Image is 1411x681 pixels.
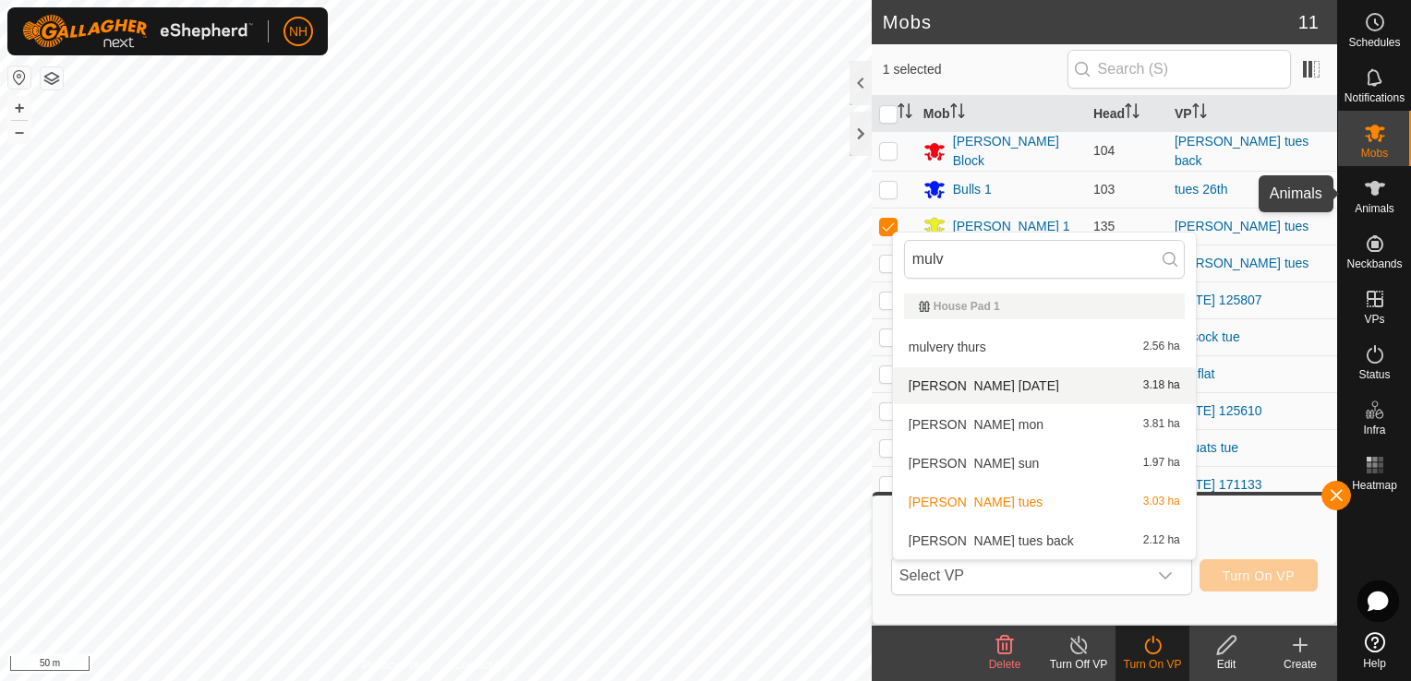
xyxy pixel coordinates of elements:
a: mouats tue [1175,440,1238,455]
span: 11 [1298,8,1319,36]
img: Gallagher Logo [22,15,253,48]
p-sorticon: Activate to sort [1125,106,1140,121]
li: mulvey tues [893,484,1196,520]
span: Animals [1355,203,1394,214]
span: Status [1358,369,1390,380]
button: Reset Map [8,66,30,89]
span: Help [1363,658,1386,669]
span: NH [289,22,308,42]
a: tussock tue [1175,329,1240,344]
a: Contact Us [454,657,509,674]
span: [PERSON_NAME] mon [909,418,1043,431]
span: [PERSON_NAME] tues [909,496,1043,508]
div: Edit [1189,656,1263,673]
li: mulvery thurs [893,329,1196,365]
th: VP [1167,96,1337,132]
a: [PERSON_NAME] tues back [1175,134,1309,168]
div: [PERSON_NAME] Block [953,132,1079,171]
a: Privacy Policy [363,657,432,674]
span: Select VP [892,557,1147,594]
span: 2.12 ha [1143,534,1180,547]
div: Turn Off VP [1042,656,1116,673]
p-sorticon: Activate to sort [950,106,965,121]
span: [PERSON_NAME] [DATE] [909,379,1059,392]
span: [PERSON_NAME] sun [909,457,1040,470]
li: mulvey friday [893,367,1196,404]
span: Delete [989,658,1021,671]
span: 3.03 ha [1143,496,1180,508]
input: Search [904,240,1185,279]
button: + [8,97,30,119]
th: Head [1086,96,1167,132]
span: Mobs [1361,148,1388,159]
span: 103 [1093,182,1115,197]
span: Notifications [1345,92,1405,103]
li: mulvey tues back [893,522,1196,559]
li: mulvey mon [893,406,1196,443]
span: Heatmap [1352,480,1397,491]
span: [PERSON_NAME] tues back [909,534,1074,547]
h2: Mobs [883,11,1298,33]
a: [DATE] 171133 [1175,477,1262,492]
span: 1 selected [883,60,1067,79]
div: Turn On VP [1116,656,1189,673]
a: Help [1338,625,1411,676]
a: [DATE] 125807 [1175,293,1262,307]
a: [DATE] 125610 [1175,403,1262,418]
div: dropdown trigger [1147,557,1184,594]
ul: Option List [893,286,1196,559]
span: Turn On VP [1223,568,1295,583]
input: Search (S) [1067,50,1291,89]
p-sorticon: Activate to sort [1192,106,1207,121]
div: Create [1263,656,1337,673]
span: 135 [1093,219,1115,233]
p-sorticon: Activate to sort [898,106,912,121]
span: Schedules [1348,37,1400,48]
div: House Pad 1 [919,301,1170,312]
a: [PERSON_NAME] tues [1175,256,1309,270]
span: 1.97 ha [1143,457,1180,470]
span: Neckbands [1346,258,1402,269]
span: VPs [1364,314,1384,325]
li: mulvey sun [893,445,1196,482]
button: – [8,121,30,143]
div: [PERSON_NAME] 1 [953,217,1070,236]
span: Infra [1363,424,1385,436]
span: 3.18 ha [1143,379,1180,392]
th: Mob [916,96,1086,132]
a: tues 26th [1175,182,1228,197]
span: mulvery thurs [909,340,986,353]
a: [PERSON_NAME] tues [1175,219,1309,233]
span: 3.81 ha [1143,418,1180,431]
div: Bulls 1 [953,180,992,199]
span: 2.56 ha [1143,340,1180,353]
span: 104 [1093,143,1115,158]
button: Turn On VP [1200,559,1318,591]
button: Map Layers [41,67,63,90]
